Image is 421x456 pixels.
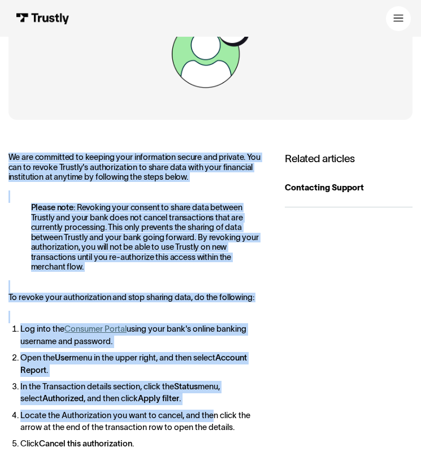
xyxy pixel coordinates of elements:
[20,381,264,406] li: In the Transaction details section, click the menu, select , and then click .
[8,203,264,272] p: : Revoking your consent to share data between Trustly and your bank does not cancel transactions ...
[8,293,264,302] p: To revoke your authorization and stop sharing data, do the following:
[20,352,264,377] li: Open the menu in the upper right, and then select .
[285,182,413,194] div: Contacting Support
[174,382,198,391] strong: Status
[20,410,264,435] li: Locate the Authorization you want to cancel, and then click the arrow at the end of the transacti...
[55,353,72,362] strong: User
[31,203,73,212] strong: Please note
[20,438,264,450] li: Click .
[42,394,84,403] strong: Authorized
[20,323,264,348] li: Log into the using your bank's online banking username and password.
[20,353,247,375] strong: Account Report
[285,153,413,166] h3: Related articles
[138,394,179,403] strong: Apply filter
[285,170,413,207] a: Contacting Support
[8,153,264,182] p: We are committed to keeping your information secure and private. You can to revoke Trustly's auth...
[16,13,70,24] img: Trustly Logo
[39,439,132,448] strong: Cancel this authorization
[64,324,127,333] a: Consumer Portal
